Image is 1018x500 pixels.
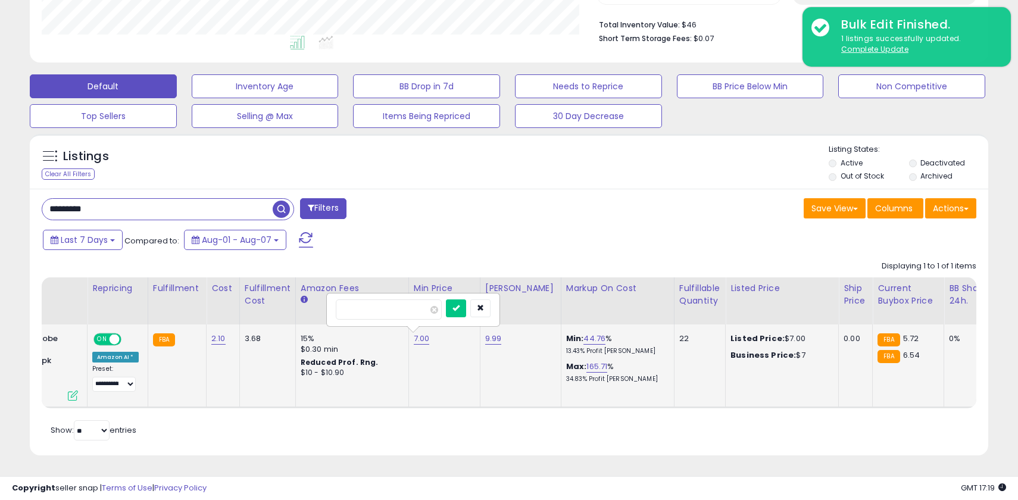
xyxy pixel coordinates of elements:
a: 2.10 [211,333,226,345]
span: 2025-08-15 17:19 GMT [961,482,1006,493]
button: Items Being Repriced [353,104,500,128]
div: Markup on Cost [566,282,669,295]
div: Bulk Edit Finished. [832,16,1002,33]
button: Save View [804,198,866,218]
a: 165.71 [586,361,607,373]
span: $0.07 [694,33,714,44]
button: Filters [300,198,346,219]
h5: Listings [63,148,109,165]
div: Current Buybox Price [878,282,939,307]
div: % [566,361,665,383]
div: 0.00 [844,333,863,344]
div: Preset: [92,365,139,392]
span: ON [95,335,110,345]
span: Aug-01 - Aug-07 [202,234,271,246]
b: Min: [566,333,584,344]
button: Aug-01 - Aug-07 [184,230,286,250]
button: Inventory Age [192,74,339,98]
div: 22 [679,333,716,344]
div: % [566,333,665,355]
li: $46 [599,17,967,31]
div: $10 - $10.90 [301,368,399,378]
label: Active [841,158,863,168]
button: BB Drop in 7d [353,74,500,98]
button: Columns [867,198,923,218]
b: Total Inventory Value: [599,20,680,30]
div: BB Share 24h. [949,282,992,307]
p: 34.83% Profit [PERSON_NAME] [566,375,665,383]
a: Terms of Use [102,482,152,493]
button: 30 Day Decrease [515,104,662,128]
div: 1 listings successfully updated. [832,33,1002,55]
button: Default [30,74,177,98]
button: Selling @ Max [192,104,339,128]
th: The percentage added to the cost of goods (COGS) that forms the calculator for Min & Max prices. [561,277,674,324]
small: FBA [878,333,900,346]
a: 44.76 [583,333,605,345]
b: Max: [566,361,587,372]
span: Last 7 Days [61,234,108,246]
div: Min Price [414,282,475,295]
label: Out of Stock [841,171,884,181]
div: $7.00 [730,333,829,344]
div: Fulfillment Cost [245,282,291,307]
strong: Copyright [12,482,55,493]
b: Short Term Storage Fees: [599,33,692,43]
button: Top Sellers [30,104,177,128]
span: OFF [120,335,139,345]
div: [PERSON_NAME] [485,282,556,295]
div: Cost [211,282,235,295]
b: Reduced Prof. Rng. [301,357,379,367]
small: FBA [878,350,900,363]
span: 6.54 [903,349,920,361]
a: 7.00 [414,333,430,345]
div: seller snap | | [12,483,207,494]
p: Listing States: [829,144,988,155]
small: Amazon Fees. [301,295,308,305]
div: Clear All Filters [42,168,95,180]
div: Ship Price [844,282,867,307]
div: Fulfillable Quantity [679,282,720,307]
b: Listed Price: [730,333,785,344]
button: Actions [925,198,976,218]
div: $0.30 min [301,344,399,355]
span: Compared to: [124,235,179,246]
small: FBA [153,333,175,346]
button: BB Price Below Min [677,74,824,98]
button: Non Competitive [838,74,985,98]
div: Displaying 1 to 1 of 1 items [882,261,976,272]
a: Privacy Policy [154,482,207,493]
div: Listed Price [730,282,833,295]
div: 15% [301,333,399,344]
span: Show: entries [51,424,136,436]
a: 9.99 [485,333,502,345]
div: 3.68 [245,333,286,344]
div: $7 [730,350,829,361]
button: Needs to Reprice [515,74,662,98]
label: Archived [920,171,953,181]
span: Columns [875,202,913,214]
b: Business Price: [730,349,796,361]
span: 5.72 [903,333,919,344]
u: Complete Update [841,44,908,54]
button: Last 7 Days [43,230,123,250]
div: Repricing [92,282,143,295]
div: Amazon Fees [301,282,404,295]
div: 0% [949,333,988,344]
label: Deactivated [920,158,965,168]
div: Amazon AI * [92,352,139,362]
p: 13.43% Profit [PERSON_NAME] [566,347,665,355]
div: Fulfillment [153,282,201,295]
